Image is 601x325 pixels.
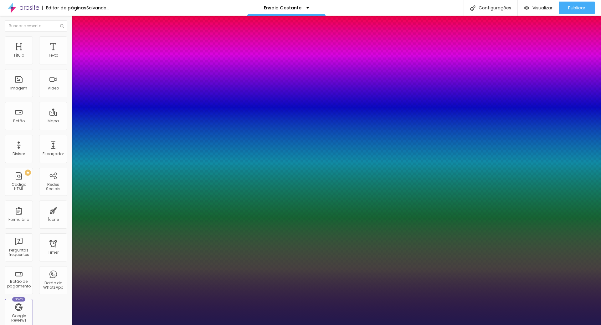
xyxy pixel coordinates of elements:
[48,86,59,90] div: Vídeo
[12,297,26,302] div: Novo
[6,248,31,257] div: Perguntas frequentes
[10,86,27,90] div: Imagem
[5,20,67,32] input: Buscar elemento
[48,119,59,123] div: Mapa
[42,6,86,10] div: Editor de páginas
[6,314,31,323] div: Google Reviews
[568,5,585,10] span: Publicar
[264,6,301,10] p: Ensaio Gestante
[86,6,109,10] div: Salvando...
[559,2,595,14] button: Publicar
[13,152,25,156] div: Divisor
[13,119,25,123] div: Botão
[48,53,58,58] div: Texto
[13,53,24,58] div: Título
[518,2,559,14] button: Visualizar
[470,5,475,11] img: Icone
[43,152,64,156] div: Espaçador
[48,217,59,222] div: Ícone
[48,250,59,255] div: Timer
[60,24,64,28] img: Icone
[524,5,529,11] img: view-1.svg
[532,5,552,10] span: Visualizar
[6,182,31,191] div: Código HTML
[8,217,29,222] div: Formulário
[41,281,65,290] div: Botão do WhatsApp
[6,279,31,288] div: Botão de pagamento
[41,182,65,191] div: Redes Sociais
